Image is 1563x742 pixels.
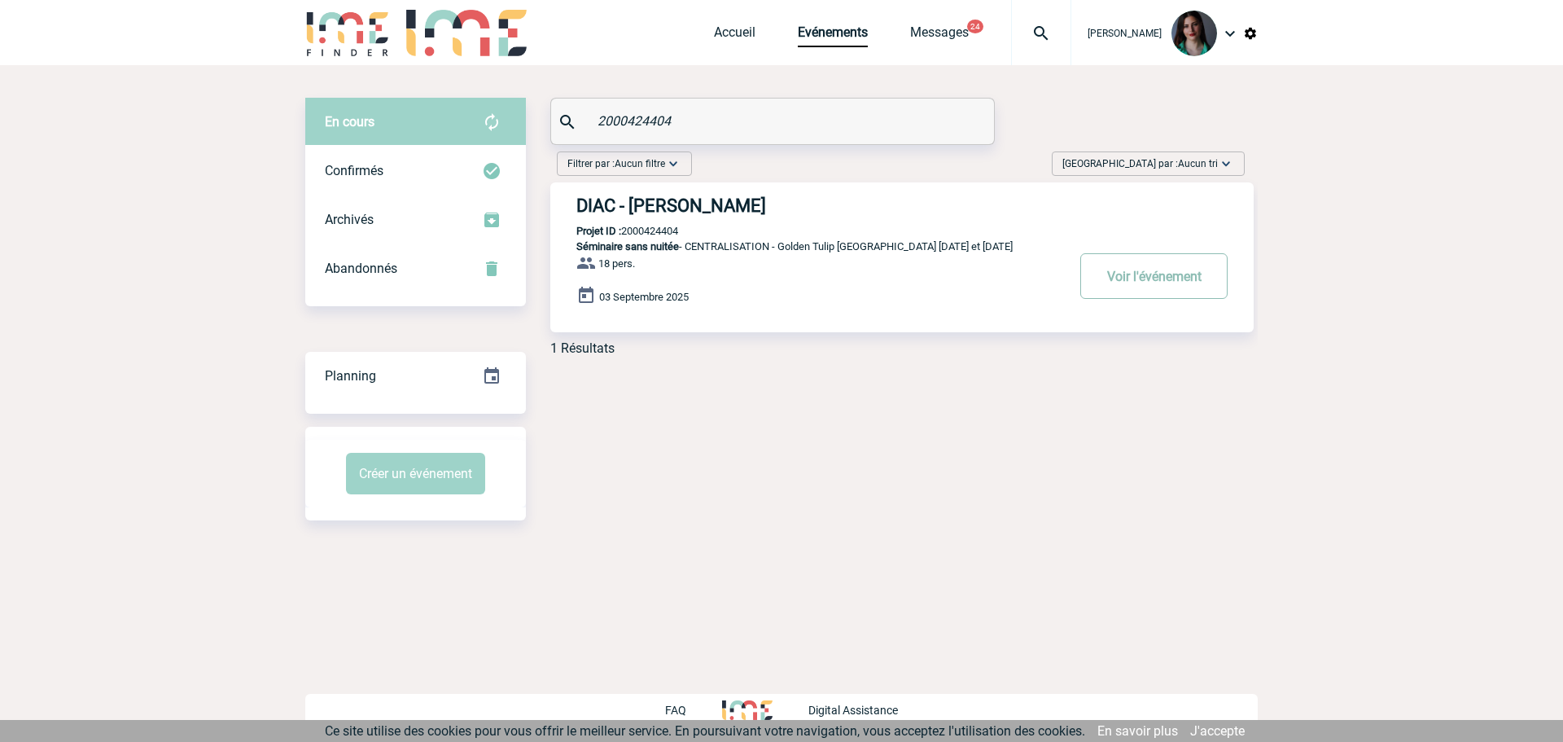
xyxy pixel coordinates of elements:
[305,351,526,399] a: Planning
[1062,156,1218,172] span: [GEOGRAPHIC_DATA] par :
[325,723,1085,739] span: Ce site utilise des cookies pour vous offrir le meilleur service. En poursuivant votre navigation...
[325,163,383,178] span: Confirmés
[576,240,679,252] span: Séminaire sans nuitée
[599,291,689,303] span: 03 Septembre 2025
[910,24,969,47] a: Messages
[305,244,526,293] div: Retrouvez ici tous vos événements annulés
[346,453,485,494] button: Créer un événement
[1218,156,1234,172] img: baseline_expand_more_white_24dp-b.png
[1178,158,1218,169] span: Aucun tri
[598,257,635,270] span: 18 pers.
[567,156,665,172] span: Filtrer par :
[305,10,390,56] img: IME-Finder
[593,109,956,133] input: Rechercher un événement par son nom
[665,156,681,172] img: baseline_expand_more_white_24dp-b.png
[576,225,621,237] b: Projet ID :
[722,700,773,720] img: http://www.idealmeetingsevents.fr/
[1097,723,1178,739] a: En savoir plus
[550,340,615,356] div: 1 Résultats
[305,352,526,401] div: Retrouvez ici tous vos événements organisés par date et état d'avancement
[550,240,1065,252] p: - CENTRALISATION - Golden Tulip [GEOGRAPHIC_DATA] [DATE] et [DATE]
[665,701,722,717] a: FAQ
[798,24,868,47] a: Evénements
[808,704,898,717] p: Digital Assistance
[550,225,678,237] p: 2000424404
[325,368,376,384] span: Planning
[305,98,526,147] div: Retrouvez ici tous vos évènements avant confirmation
[325,114,374,130] span: En cours
[1080,253,1228,299] button: Voir l'événement
[1190,723,1245,739] a: J'accepte
[615,158,665,169] span: Aucun filtre
[665,704,686,717] p: FAQ
[325,261,397,276] span: Abandonnés
[714,24,755,47] a: Accueil
[1171,11,1217,56] img: 131235-0.jpeg
[1088,28,1162,39] span: [PERSON_NAME]
[305,195,526,244] div: Retrouvez ici tous les événements que vous avez décidé d'archiver
[576,195,1065,216] h3: DIAC - [PERSON_NAME]
[967,20,983,33] button: 24
[325,212,374,227] span: Archivés
[550,195,1254,216] a: DIAC - [PERSON_NAME]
